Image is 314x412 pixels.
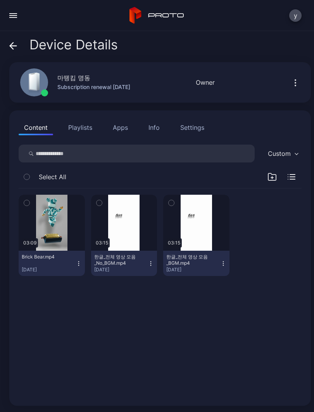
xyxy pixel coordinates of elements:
button: Settings [175,120,210,135]
button: y [289,9,302,22]
div: Settings [180,123,204,132]
button: Brick Bear.mp4[DATE] [19,251,85,276]
div: 한글_전체 영상 모음_No_BGM.mp4 [94,254,137,266]
div: Subscription renewal [DATE] [57,82,130,92]
button: Playlists [63,120,98,135]
div: [DATE] [94,267,148,273]
span: Select All [39,172,66,182]
button: Apps [107,120,133,135]
div: Brick Bear.mp4 [22,254,64,260]
button: Content [19,120,53,135]
div: Custom [268,150,291,157]
button: 한글_전체 영상 모음_BGM.mp4[DATE] [163,251,229,276]
div: Info [148,123,160,132]
button: 한글_전체 영상 모음_No_BGM.mp4[DATE] [91,251,157,276]
div: 한글_전체 영상 모음_BGM.mp4 [166,254,209,266]
div: [DATE] [22,267,76,273]
div: 마뗑킴 명동 [57,73,90,82]
button: Custom [264,145,302,162]
span: Device Details [29,37,118,52]
div: [DATE] [166,267,220,273]
div: Owner [196,78,215,87]
button: Info [143,120,165,135]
